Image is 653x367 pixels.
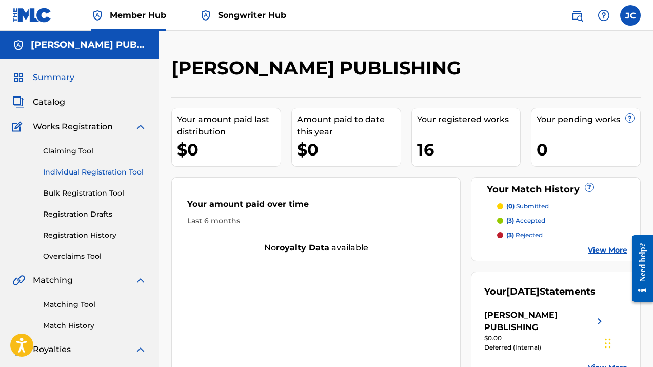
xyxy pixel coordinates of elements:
span: Catalog [33,96,65,108]
a: [PERSON_NAME] PUBLISHINGright chevron icon$0.00Deferred (Internal) [484,309,606,352]
a: (0) submitted [497,202,627,211]
div: User Menu [620,5,641,26]
span: [DATE] [506,286,540,297]
div: [PERSON_NAME] PUBLISHING [484,309,593,334]
img: Accounts [12,39,25,51]
div: $0 [177,138,281,161]
img: MLC Logo [12,8,52,23]
a: (3) rejected [497,230,627,240]
a: Matching Tool [43,299,147,310]
div: Help [593,5,614,26]
img: Catalog [12,96,25,108]
h2: [PERSON_NAME] PUBLISHING [171,56,466,80]
span: Summary [33,71,74,84]
a: Individual Registration Tool [43,167,147,178]
span: (0) [506,202,515,210]
div: Last 6 months [187,216,445,226]
div: Your pending works [537,113,640,126]
div: Your amount paid over time [187,198,445,216]
a: View More [588,245,627,256]
div: Deferred (Internal) [484,343,606,352]
a: SummarySummary [12,71,74,84]
a: Claiming Tool [43,146,147,157]
img: right chevron icon [593,309,606,334]
a: Bulk Registration Tool [43,188,147,199]
div: 16 [417,138,521,161]
p: submitted [506,202,549,211]
img: Top Rightsholder [91,9,104,22]
a: Registration History [43,230,147,241]
img: Top Rightsholder [200,9,212,22]
div: No available [172,242,460,254]
p: rejected [506,230,543,240]
strong: royalty data [276,243,329,253]
iframe: Chat Widget [602,318,653,367]
iframe: Resource Center [624,227,653,310]
a: CatalogCatalog [12,96,65,108]
div: Your Match History [484,183,627,197]
img: Summary [12,71,25,84]
a: Public Search [567,5,587,26]
span: Works Registration [33,121,113,133]
div: $0.00 [484,334,606,343]
p: accepted [506,216,545,225]
a: (3) accepted [497,216,627,225]
span: (3) [506,217,514,224]
span: (3) [506,231,514,239]
span: ? [626,114,634,122]
a: Registration Drafts [43,209,147,220]
span: ? [585,183,593,191]
img: Works Registration [12,121,26,133]
div: $0 [297,138,401,161]
img: search [571,9,583,22]
img: expand [134,343,147,356]
h5: JAVON ROY CANTY PUBLISHING [31,39,147,51]
span: Member Hub [110,9,166,21]
a: Match History [43,320,147,331]
img: expand [134,121,147,133]
div: Your amount paid last distribution [177,113,281,138]
span: Matching [33,274,73,286]
img: expand [134,274,147,286]
img: help [598,9,610,22]
div: Amount paid to date this year [297,113,401,138]
img: Matching [12,274,25,286]
a: Overclaims Tool [43,251,147,262]
span: Songwriter Hub [218,9,286,21]
div: 0 [537,138,640,161]
span: Royalties [33,343,71,356]
div: Your registered works [417,113,521,126]
div: Your Statements [484,285,596,299]
div: Drag [605,328,611,359]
